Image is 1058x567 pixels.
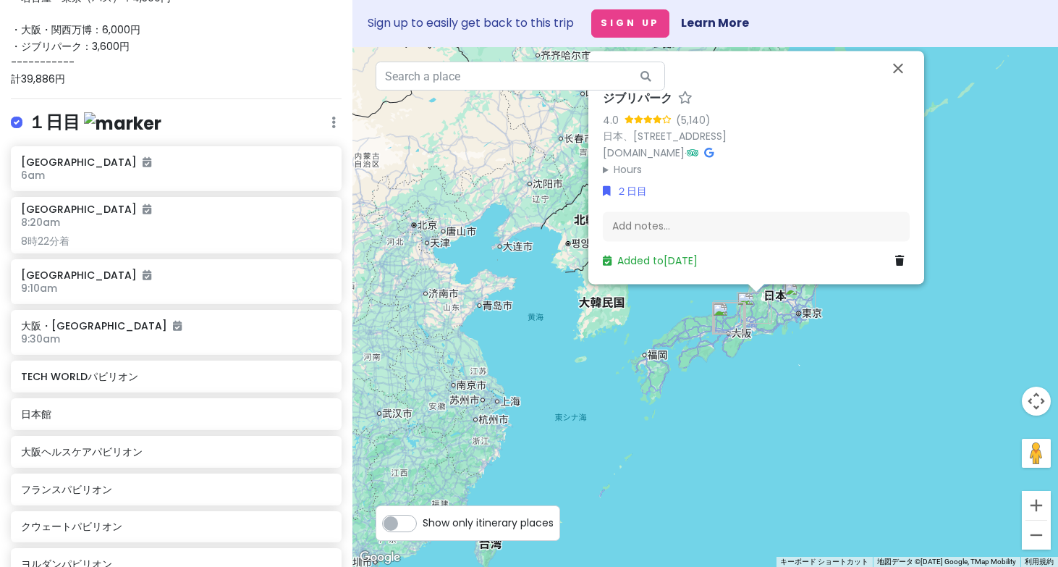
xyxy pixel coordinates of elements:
[1022,491,1051,520] button: ズームイン
[356,548,404,567] img: Google
[423,515,554,531] span: Show only itinerary places
[740,292,772,324] div: ジブリパーク
[173,321,182,331] i: Added to itinerary
[704,148,714,159] i: Google Maps
[678,92,693,107] a: Star place
[687,148,698,159] i: Tripadvisor
[603,254,698,269] a: Added to[DATE]
[21,370,331,383] h6: TECH WORLDパビリオン
[676,112,711,128] div: (5,140)
[591,9,669,38] button: Sign Up
[21,520,331,533] h6: クウェートパビリオン
[681,14,749,31] a: Learn More
[603,92,910,178] div: ·
[143,204,151,214] i: Added to itinerary
[603,92,672,107] h6: ジブリパーク
[21,215,60,230] span: 8:20am
[21,235,331,248] div: 8時22分着
[21,408,331,421] h6: 日本館
[1022,439,1051,468] button: 地図上にペグマンをドロップして、ストリートビューを開きます
[603,112,625,128] div: 4.0
[712,303,744,335] div: 日本館
[714,301,745,332] div: 新大阪駅
[780,557,868,567] button: キーボード ショートカット
[21,168,45,182] span: 6am
[1025,558,1054,566] a: 利用規約（新しいタブで開きます）
[603,161,910,177] summary: Hours
[881,51,915,86] button: 閉じる
[877,558,1016,566] span: 地図データ ©[DATE] Google, TMap Mobility
[737,292,769,324] div: 名古屋駅
[21,483,331,496] h6: フランスパビリオン
[143,157,151,167] i: Added to itinerary
[1022,521,1051,550] button: ズームアウト
[84,112,161,135] img: marker
[784,282,816,314] div: 東京駅
[1022,387,1051,416] button: 地図のカメラ コントロール
[21,319,331,332] h6: 大阪・[GEOGRAPHIC_DATA]
[21,203,151,216] h6: [GEOGRAPHIC_DATA]
[21,281,57,295] span: 9:10am
[356,548,404,567] a: Google マップでこの地域を開きます（新しいウィンドウが開きます）
[376,62,665,91] input: Search a place
[714,303,746,335] div: スパワールド ホテルアンドリゾート
[21,156,331,169] h6: [GEOGRAPHIC_DATA]
[603,130,727,144] a: 日本、[STREET_ADDRESS]
[603,211,910,242] div: Add notes...
[21,445,331,458] h6: 大阪ヘルスケアパビリオン
[28,111,161,135] h4: １日目
[143,270,151,280] i: Added to itinerary
[603,146,685,161] a: [DOMAIN_NAME]
[895,253,910,269] a: Delete place
[21,269,331,282] h6: [GEOGRAPHIC_DATA]
[603,184,647,200] a: ２日目
[21,332,60,346] span: 9:30am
